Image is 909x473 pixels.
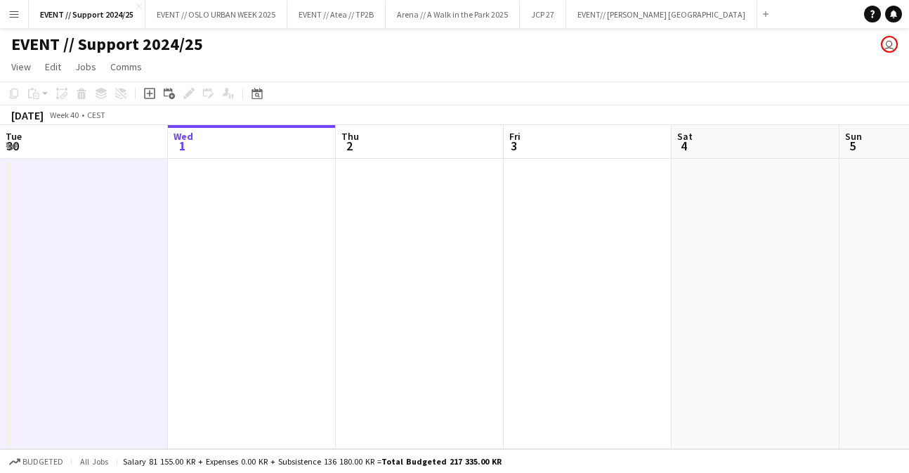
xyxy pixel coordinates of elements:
a: Comms [105,58,148,76]
span: Fri [509,130,521,143]
app-user-avatar: Jenny Marie Ragnhild Andersen [881,36,898,53]
button: EVENT // Atea // TP2B [287,1,386,28]
div: Salary 81 155.00 KR + Expenses 0.00 KR + Subsistence 136 180.00 KR = [123,456,502,467]
a: Jobs [70,58,102,76]
span: Wed [174,130,193,143]
span: 5 [843,138,862,154]
span: 3 [507,138,521,154]
span: Total Budgeted 217 335.00 KR [381,456,502,467]
span: Sun [845,130,862,143]
a: Edit [39,58,67,76]
span: Thu [341,130,359,143]
h1: EVENT // Support 2024/25 [11,34,203,55]
span: 2 [339,138,359,154]
div: [DATE] [11,108,44,122]
div: CEST [87,110,105,120]
span: Week 40 [46,110,81,120]
button: JCP 27 [520,1,566,28]
span: Sat [677,130,693,143]
span: Tue [6,130,22,143]
a: View [6,58,37,76]
span: All jobs [77,456,111,467]
span: 4 [675,138,693,154]
button: EVENT // OSLO URBAN WEEK 2025 [145,1,287,28]
button: Arena // A Walk in the Park 2025 [386,1,520,28]
span: View [11,60,31,73]
button: EVENT// [PERSON_NAME] [GEOGRAPHIC_DATA] [566,1,757,28]
span: 1 [171,138,193,154]
span: Jobs [75,60,96,73]
span: 30 [4,138,22,154]
span: Comms [110,60,142,73]
button: Budgeted [7,454,65,469]
span: Budgeted [22,457,63,467]
span: Edit [45,60,61,73]
button: EVENT // Support 2024/25 [29,1,145,28]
